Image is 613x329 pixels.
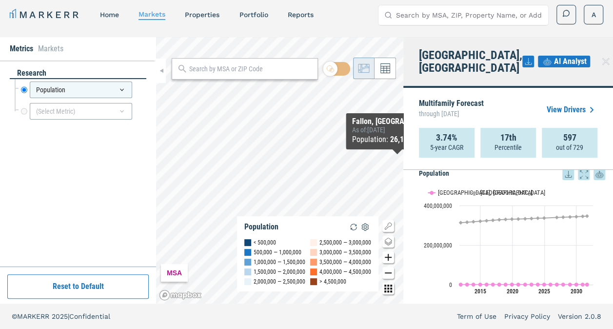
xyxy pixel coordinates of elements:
button: Reset to Default [7,274,149,299]
div: Fallon, [GEOGRAPHIC_DATA] [352,117,442,126]
a: MARKERR [10,8,80,21]
div: < 500,000 [254,238,276,247]
text: [GEOGRAPHIC_DATA] [480,189,533,196]
path: Friday, 14 Dec, 17:00, 483,140. Reno, NV. [504,283,508,287]
path: Friday, 14 Dec, 17:00, 343,754,000. USA. [574,215,578,219]
text: 400,000,000 [424,203,452,209]
button: Change style map button [382,236,394,247]
path: Thursday, 14 Dec, 17:00, 327,848,000. USA. [497,218,501,222]
span: AI Analyst [554,56,587,67]
div: research [10,68,146,79]
path: Monday, 14 Dec, 17:00, 332,062,000. USA. [516,217,520,221]
a: Privacy Policy [504,311,550,321]
path: Tuesday, 14 Dec, 17:00, 531,020. Reno, NV. [561,283,565,287]
path: Monday, 14 Dec, 17:00, 525,209. Reno, NV. [555,283,559,287]
h5: Population [419,168,605,180]
div: 3,500,000 — 4,000,000 [319,257,371,267]
a: properties [185,11,219,19]
li: Markets [38,43,63,55]
button: Show USA [471,189,491,196]
a: Version 2.0.8 [558,311,601,321]
a: home [100,11,119,19]
text: 2015 [475,288,486,295]
path: Thursday, 14 Dec, 17:00, 537,653. Reno, NV. [568,283,572,287]
path: Saturday, 14 Dec, 17:00, 318,276,000. USA. [472,220,475,224]
a: markets [138,10,165,18]
path: Saturday, 14 Dec, 17:00, 448,226. Reno, NV. [472,283,475,287]
div: 1,500,000 — 2,000,000 [254,267,305,277]
div: Population. Highcharts interactive chart. [419,180,605,302]
p: Multifamily Forecast [419,100,484,120]
path: Tuesday, 14 Dec, 17:00, 332,891,000. USA. [523,217,527,221]
path: Saturday, 14 Dec, 17:00, 513,296. Reno, NV. [542,283,546,287]
path: Friday, 14 Dec, 17:00, 545,747. Reno, NV. [574,283,578,287]
a: Mapbox logo [159,289,202,301]
path: Tuesday, 14 Dec, 17:00, 499,573. Reno, NV. [523,283,527,287]
text: 200,000,000 [424,242,452,249]
input: Search by MSA or ZIP Code [189,64,313,74]
button: Zoom out map button [382,267,394,279]
span: Confidential [69,312,110,320]
button: Show/Hide Legend Map Button [382,220,394,232]
path: Friday, 14 Dec, 17:00, 443,732. Reno, NV. [465,283,469,287]
a: Term of Use [457,311,496,321]
a: View Drivers [547,104,597,116]
div: Map Tooltip Content [352,117,442,145]
path: Thursday, 14 Aug, 18:00, 558,889. Reno, NV. [585,283,589,287]
p: out of 729 [556,143,583,152]
path: Thursday, 14 Dec, 17:00, 475,286. Reno, NV. [497,283,501,287]
path: Monday, 14 Dec, 17:00, 460,789. Reno, NV. [485,283,489,287]
path: Saturday, 14 Dec, 17:00, 331,345,000. USA. [510,217,514,221]
path: Wednesday, 14 Dec, 17:00, 313,454,000. USA. [459,221,463,225]
div: > 4,500,000 [319,277,346,287]
path: Monday, 14 Dec, 17:00, 323,318,000. USA. [485,219,489,223]
img: Reload Legend [348,221,359,233]
path: Sunday, 14 Dec, 17:00, 453,950. Reno, NV. [478,283,482,287]
div: Population [244,222,278,232]
path: Saturday, 14 Dec, 17:00, 553,086. Reno, NV. [581,283,585,287]
path: Wednesday, 14 Dec, 17:00, 334,326,000. USA. [530,216,534,220]
span: A [592,10,596,20]
canvas: Map [156,37,403,304]
strong: 17th [500,133,516,143]
text: 2030 [571,288,582,295]
text: 2020 [506,288,518,295]
text: 0 [449,282,452,288]
g: USA, line 2 of 2 with 20 data points. [459,214,589,225]
svg: Interactive chart [419,180,598,302]
path: Wednesday, 14 Dec, 17:00, 502,476. Reno, NV. [530,283,534,287]
path: Monday, 14 Dec, 17:00, 339,513,000. USA. [555,215,559,219]
path: Wednesday, 14 Dec, 17:00, 325,742,000. USA. [491,218,495,222]
span: © [12,312,17,320]
g: Reno, NV, line 1 of 2 with 21 data points. [459,283,589,287]
b: 26,134 [390,135,412,144]
path: Thursday, 14 Dec, 17:00, 507,861. Reno, NV. [536,283,540,287]
path: Saturday, 14 Dec, 17:00, 337,005,000. USA. [542,216,546,220]
input: Search by MSA, ZIP, Property Name, or Address [396,5,542,25]
div: (Select Metric) [30,103,132,120]
div: 3,000,000 — 3,500,000 [319,247,371,257]
path: Friday, 14 Dec, 17:00, 315,877,000. USA. [465,220,469,224]
button: Other options map button [382,283,394,294]
path: Wednesday, 14 Dec, 17:00, 440,192. Reno, NV. [459,283,463,287]
div: Population : [352,134,442,145]
div: Population [30,82,132,98]
div: 2,500,000 — 3,000,000 [319,238,371,247]
path: Saturday, 14 Dec, 17:00, 345,074,000. USA. [581,214,585,218]
path: Monday, 14 Dec, 17:00, 495,178. Reno, NV. [516,283,520,287]
a: Portfolio [239,11,268,19]
div: 4,000,000 — 4,500,000 [319,267,371,277]
a: reports [287,11,313,19]
path: Thursday, 14 Dec, 17:00, 342,385,000. USA. [568,215,572,219]
button: Show Reno, NV [428,189,460,196]
path: Sunday, 14 Dec, 17:00, 519,066. Reno, NV. [549,283,553,287]
img: Settings [359,221,371,233]
p: Percentile [494,143,522,152]
span: MARKERR [17,312,52,320]
path: Sunday, 14 Dec, 17:00, 320,815,000. USA. [478,219,482,223]
path: Tuesday, 14 Dec, 17:00, 340,970,000. USA. [561,215,565,219]
div: As of : [DATE] [352,126,442,134]
li: Metrics [10,43,33,55]
strong: 597 [563,133,576,143]
div: MSA [161,264,188,282]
